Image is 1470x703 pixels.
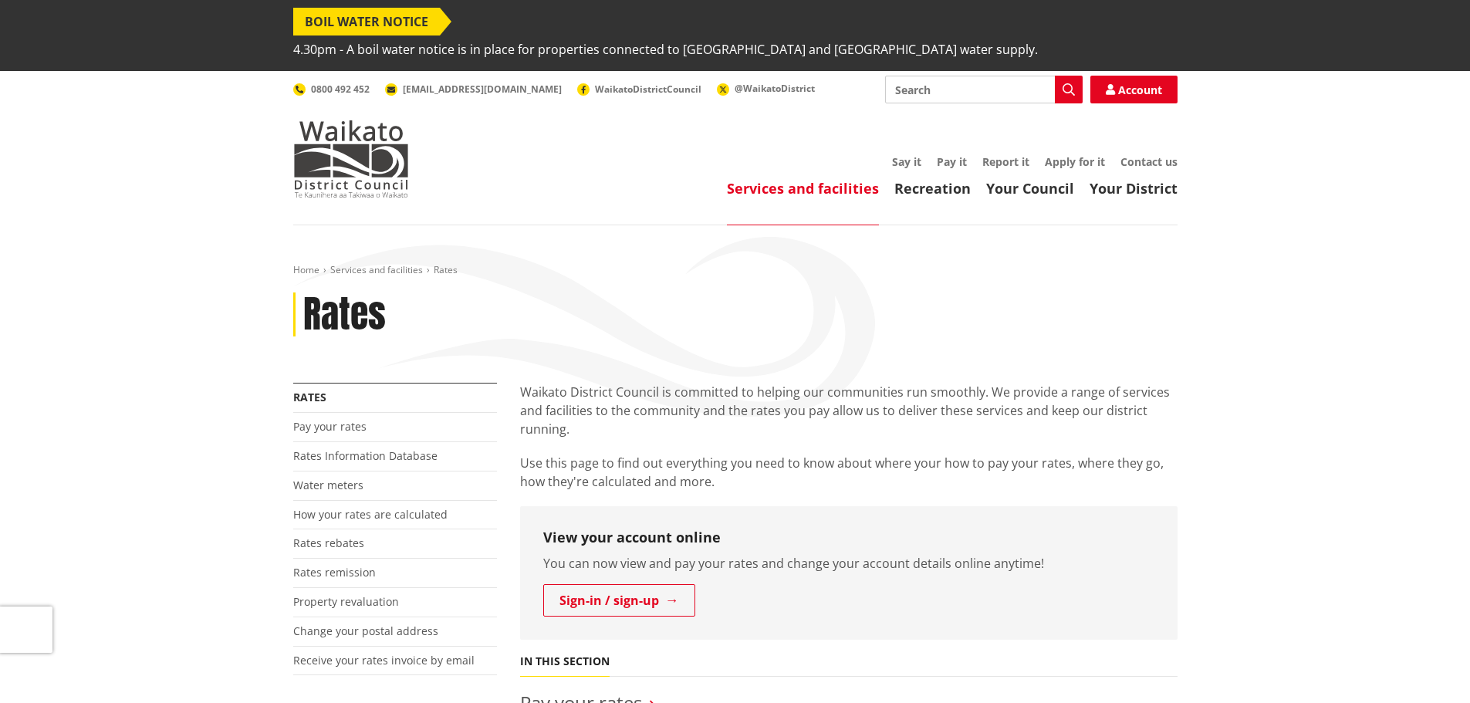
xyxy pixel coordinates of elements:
[330,263,423,276] a: Services and facilities
[735,82,815,95] span: @WaikatoDistrict
[434,263,458,276] span: Rates
[293,507,448,522] a: How your rates are calculated
[293,478,363,492] a: Water meters
[595,83,701,96] span: WaikatoDistrictCouncil
[543,554,1154,573] p: You can now view and pay your rates and change your account details online anytime!
[885,76,1083,103] input: Search input
[577,83,701,96] a: WaikatoDistrictCouncil
[293,448,438,463] a: Rates Information Database
[293,120,409,198] img: Waikato District Council - Te Kaunihera aa Takiwaa o Waikato
[293,624,438,638] a: Change your postal address
[520,655,610,668] h5: In this section
[303,292,386,337] h1: Rates
[293,390,326,404] a: Rates
[293,565,376,580] a: Rates remission
[385,83,562,96] a: [EMAIL_ADDRESS][DOMAIN_NAME]
[293,653,475,668] a: Receive your rates invoice by email
[293,83,370,96] a: 0800 492 452
[937,154,967,169] a: Pay it
[543,529,1154,546] h3: View your account online
[717,82,815,95] a: @WaikatoDistrict
[727,179,879,198] a: Services and facilities
[894,179,971,198] a: Recreation
[520,454,1178,491] p: Use this page to find out everything you need to know about where your how to pay your rates, whe...
[892,154,921,169] a: Say it
[403,83,562,96] span: [EMAIL_ADDRESS][DOMAIN_NAME]
[293,264,1178,277] nav: breadcrumb
[293,263,319,276] a: Home
[1045,154,1105,169] a: Apply for it
[293,8,440,35] span: BOIL WATER NOTICE
[986,179,1074,198] a: Your Council
[293,419,367,434] a: Pay your rates
[293,35,1038,63] span: 4.30pm - A boil water notice is in place for properties connected to [GEOGRAPHIC_DATA] and [GEOGR...
[311,83,370,96] span: 0800 492 452
[1090,179,1178,198] a: Your District
[1090,76,1178,103] a: Account
[1120,154,1178,169] a: Contact us
[293,536,364,550] a: Rates rebates
[520,383,1178,438] p: Waikato District Council is committed to helping our communities run smoothly. We provide a range...
[293,594,399,609] a: Property revaluation
[543,584,695,617] a: Sign-in / sign-up
[982,154,1029,169] a: Report it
